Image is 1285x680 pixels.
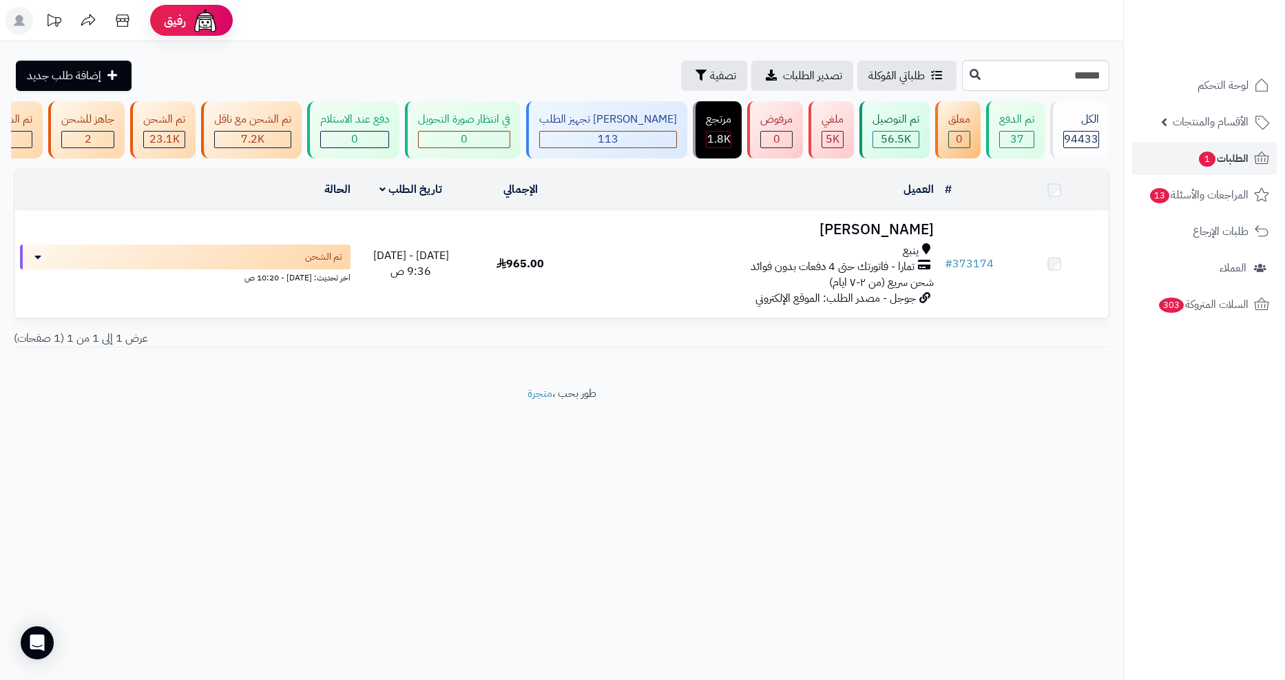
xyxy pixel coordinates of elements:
span: [DATE] - [DATE] 9:36 ص [373,247,449,280]
div: عرض 1 إلى 1 من 1 (1 صفحات) [3,331,562,347]
a: جاهز للشحن 2 [45,101,127,158]
div: 0 [321,132,388,147]
span: رفيق [164,12,186,29]
span: العملاء [1220,258,1246,278]
span: 23.1K [149,131,180,147]
span: إضافة طلب جديد [27,68,101,84]
div: معلق [948,112,970,127]
a: العميل [903,181,934,198]
span: تصدير الطلبات [783,68,842,84]
div: Open Intercom Messenger [21,626,54,659]
a: [PERSON_NAME] تجهيز الطلب 113 [523,101,690,158]
span: 113 [598,131,618,147]
a: الإجمالي [503,181,538,198]
div: ملغي [822,112,844,127]
span: 0 [773,131,780,147]
span: ينبع [903,243,919,259]
span: تصفية [710,68,736,84]
a: تحديثات المنصة [36,7,71,38]
a: تم الشحن 23.1K [127,101,198,158]
a: في انتظار صورة التحويل 0 [402,101,523,158]
a: الكل94433 [1047,101,1112,158]
a: #373174 [945,256,994,272]
div: مرتجع [706,112,731,127]
div: 23119 [144,132,185,147]
a: تم الشحن مع ناقل 7.2K [198,101,304,158]
span: شحن سريع (من ٢-٧ ايام) [829,274,934,291]
span: جوجل - مصدر الطلب: الموقع الإلكتروني [755,290,916,307]
div: 113 [540,132,676,147]
div: 0 [949,132,970,147]
a: العملاء [1132,251,1277,285]
span: طلباتي المُوكلة [868,68,925,84]
div: جاهز للشحن [61,112,114,127]
span: 1 [1198,151,1215,167]
a: # [945,181,952,198]
a: إضافة طلب جديد [16,61,132,91]
span: 5K [826,131,839,147]
div: 1806 [707,132,731,147]
a: طلبات الإرجاع [1132,215,1277,248]
span: تمارا - فاتورتك حتى 4 دفعات بدون فوائد [751,259,915,275]
span: 1.8K [707,131,731,147]
div: في انتظار صورة التحويل [418,112,510,127]
a: المراجعات والأسئلة13 [1132,178,1277,212]
a: متجرة [527,385,552,402]
a: تم التوصيل 56.5K [857,101,932,158]
span: 37 [1010,131,1024,147]
a: مرفوض 0 [744,101,806,158]
div: 4954 [822,132,843,147]
span: # [945,256,952,272]
div: تم التوصيل [873,112,919,127]
div: 2 [62,132,114,147]
span: السلات المتروكة [1158,295,1249,314]
a: لوحة التحكم [1132,69,1277,102]
div: 0 [761,132,792,147]
a: الحالة [324,181,351,198]
div: الكل [1063,112,1099,127]
a: معلق 0 [932,101,983,158]
a: تاريخ الطلب [379,181,442,198]
span: 2 [85,131,92,147]
a: ملغي 5K [806,101,857,158]
span: 7.2K [241,131,264,147]
span: لوحة التحكم [1198,76,1249,95]
a: دفع عند الاستلام 0 [304,101,402,158]
div: تم الدفع [999,112,1034,127]
a: تصدير الطلبات [751,61,853,91]
div: 37 [1000,132,1034,147]
div: اخر تحديث: [DATE] - 10:20 ص [20,269,351,284]
div: مرفوض [760,112,793,127]
img: ai-face.png [191,7,219,34]
span: 0 [461,131,468,147]
div: 56501 [873,132,919,147]
span: 13 [1149,187,1169,203]
div: 0 [419,132,510,147]
span: 56.5K [881,131,911,147]
span: تم الشحن [305,250,342,264]
img: logo-2.png [1191,28,1272,56]
span: الأقسام والمنتجات [1173,112,1249,132]
div: [PERSON_NAME] تجهيز الطلب [539,112,677,127]
span: 303 [1158,297,1184,313]
a: طلباتي المُوكلة [857,61,957,91]
span: 0 [351,131,358,147]
div: 7223 [215,132,291,147]
span: طلبات الإرجاع [1193,222,1249,241]
span: 0 [956,131,963,147]
div: تم الشحن مع ناقل [214,112,291,127]
span: المراجعات والأسئلة [1149,185,1249,205]
button: تصفية [681,61,747,91]
a: السلات المتروكة303 [1132,288,1277,321]
span: 965.00 [497,256,544,272]
span: الطلبات [1198,149,1249,168]
div: تم الشحن [143,112,185,127]
h3: [PERSON_NAME] [581,222,934,238]
a: مرتجع 1.8K [690,101,744,158]
span: 94433 [1064,131,1098,147]
a: الطلبات1 [1132,142,1277,175]
a: تم الدفع 37 [983,101,1047,158]
div: دفع عند الاستلام [320,112,389,127]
